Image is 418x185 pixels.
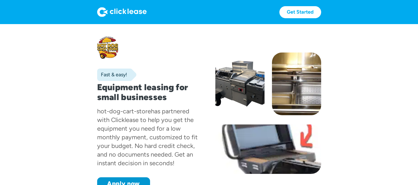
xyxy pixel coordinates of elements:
a: Get Started [279,6,321,18]
div: hot-dog-cart-store [97,107,151,115]
div: Fast & easy! [97,72,127,78]
h1: Equipment leasing for small businesses [97,82,203,102]
img: Logo [97,7,147,17]
div: has partnered with Clicklease to help you get the equipment you need for a low monthly payment, c... [97,107,198,167]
